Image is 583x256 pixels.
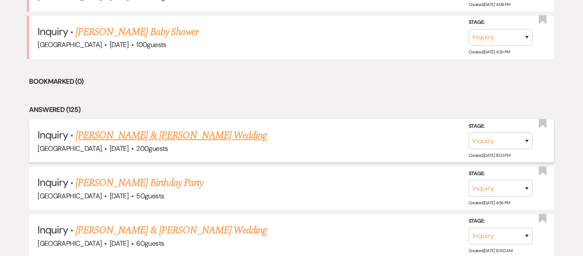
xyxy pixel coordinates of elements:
[110,40,128,49] span: [DATE]
[38,239,102,248] span: [GEOGRAPHIC_DATA]
[38,40,102,49] span: [GEOGRAPHIC_DATA]
[136,40,166,49] span: 100 guests
[110,239,128,248] span: [DATE]
[29,76,554,87] li: Bookmarked (0)
[76,24,198,40] a: [PERSON_NAME] Baby Shower
[469,248,512,253] span: Created: [DATE] 10:50 AM
[110,144,128,153] span: [DATE]
[469,2,510,7] span: Created: [DATE] 4:09 PM
[136,144,168,153] span: 200 guests
[469,18,533,27] label: Stage:
[38,223,67,236] span: Inquiry
[469,153,510,158] span: Created: [DATE] 10:31 PM
[136,191,164,200] span: 50 guests
[38,176,67,189] span: Inquiry
[76,223,267,238] a: [PERSON_NAME] & [PERSON_NAME] Wedding
[38,144,102,153] span: [GEOGRAPHIC_DATA]
[469,200,510,206] span: Created: [DATE] 4:56 PM
[76,128,267,143] a: [PERSON_NAME] & [PERSON_NAME] Wedding
[38,25,67,38] span: Inquiry
[110,191,128,200] span: [DATE]
[38,191,102,200] span: [GEOGRAPHIC_DATA]
[136,239,164,248] span: 60 guests
[469,217,533,226] label: Stage:
[469,122,533,131] label: Stage:
[29,104,554,115] li: Answered (125)
[76,175,203,191] a: [PERSON_NAME] Birthday Party
[38,128,67,141] span: Inquiry
[469,169,533,179] label: Stage:
[469,49,510,55] span: Created: [DATE] 4:26 PM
